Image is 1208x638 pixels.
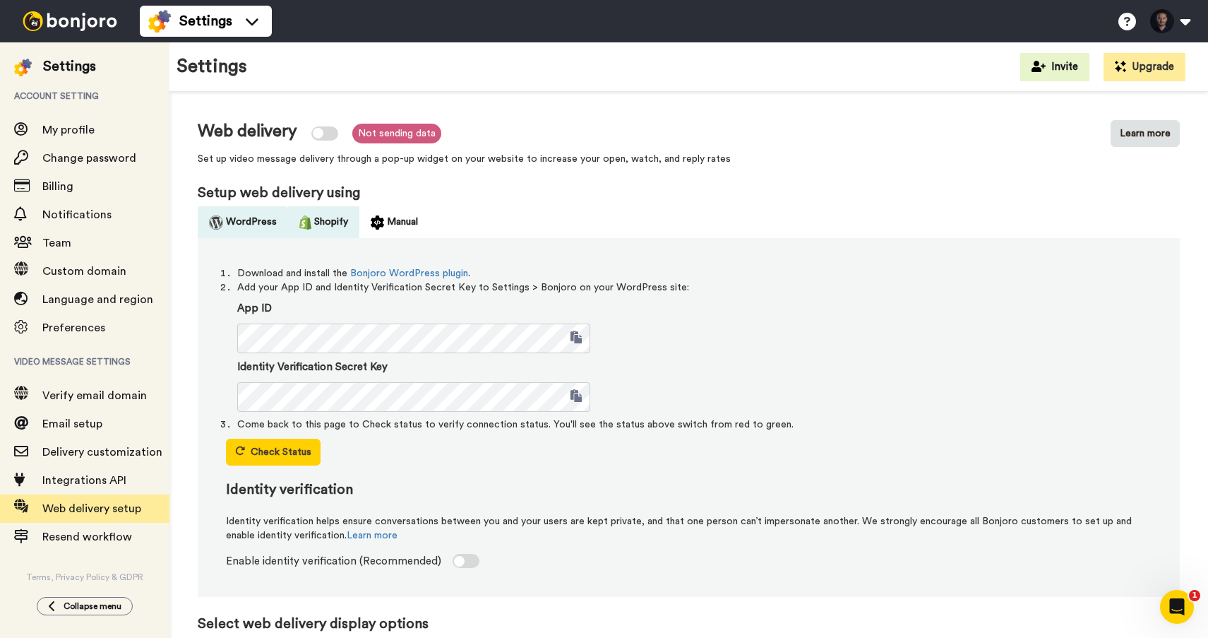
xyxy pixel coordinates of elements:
[42,181,73,192] span: Billing
[42,209,112,220] span: Notifications
[226,439,321,466] button: Check Status
[17,11,123,31] img: bj-logo-header-white.svg
[42,124,95,136] span: My profile
[237,300,1152,317] label: App ID
[42,475,126,486] span: Integrations API
[1111,120,1180,147] button: Learn more
[179,11,232,31] span: Settings
[42,418,102,430] span: Email setup
[177,57,247,77] h1: Settings
[226,514,1152,543] span: Identity verification helps ensure conversations between you and your users are kept private, and...
[42,322,105,333] span: Preferences
[1104,53,1185,81] button: Upgrade
[1160,590,1194,624] iframe: Intercom live chat
[42,531,132,543] span: Resend workflow
[42,294,153,305] span: Language and region
[64,601,121,612] span: Collapse menu
[371,215,384,230] img: icon
[350,268,468,278] a: Bonjoro WordPress plugin
[42,153,136,164] span: Change password
[237,266,1152,280] li: Download and install the .
[198,120,297,143] label: Web delivery
[198,152,731,166] span: Set up video message delivery through a pop-up widget on your website to increase your open, watc...
[14,59,32,76] img: settings-colored.svg
[352,124,441,143] span: Not sending data
[237,280,1152,412] li: Add your App ID and Identity Verification Secret Key to Settings > Bonjoro on your WordPress site:
[42,503,141,514] span: Web delivery setup
[1020,53,1089,81] button: Invite
[1111,129,1180,138] a: Learn more
[359,206,429,238] button: Manual
[37,597,133,615] button: Collapse menu
[299,215,311,230] img: icon
[1189,590,1200,601] span: 1
[43,57,96,76] div: Settings
[198,183,360,203] label: Setup web delivery using
[347,531,397,540] a: Learn more
[209,215,223,230] img: icon
[42,266,126,277] span: Custom domain
[226,554,441,569] span: Enable identity verification (Recommended)
[226,480,1152,500] label: Identity verification
[42,237,71,249] span: Team
[288,206,359,238] button: Shopify
[42,447,162,458] span: Delivery customization
[237,359,1152,376] label: Identity Verification Secret Key
[198,614,1180,634] label: Select web delivery display options
[237,418,1152,432] li: Come back to this page to Check status to verify connection status. You'll see the status above s...
[148,10,171,33] img: settings-colored.svg
[198,206,288,238] button: WordPress
[42,390,147,401] span: Verify email domain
